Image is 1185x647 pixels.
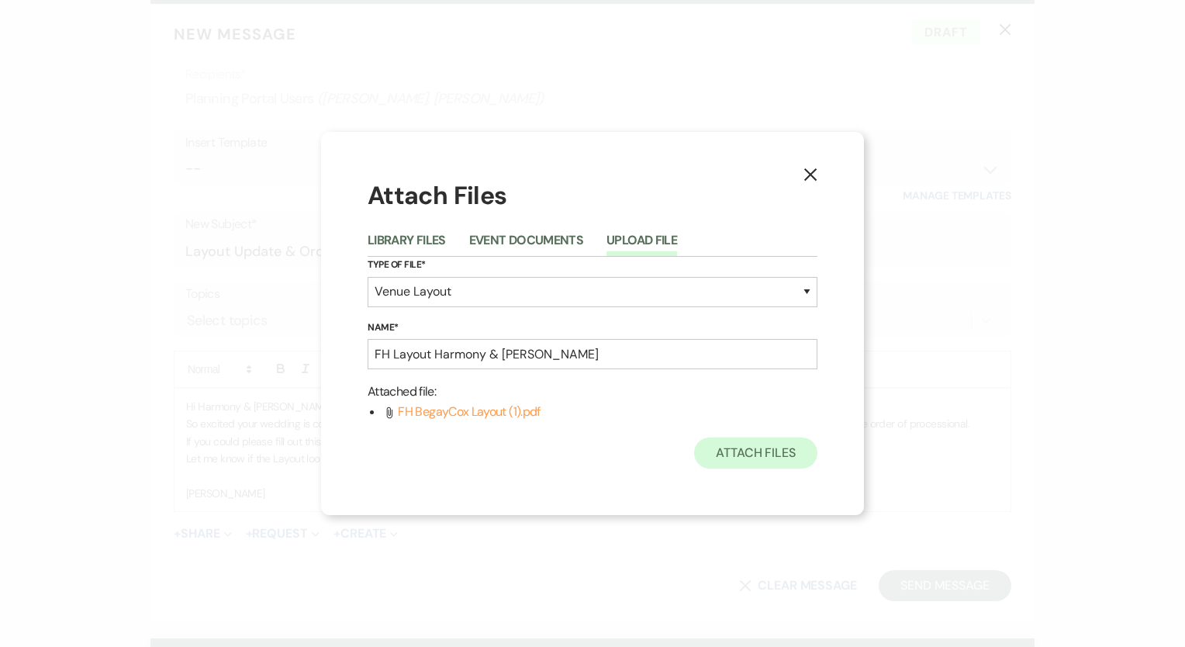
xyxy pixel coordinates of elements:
[694,438,817,469] button: Attach Files
[368,234,446,256] button: Library Files
[368,178,817,213] h1: Attach Files
[469,234,583,256] button: Event Documents
[368,257,817,274] label: Type of File*
[398,403,540,420] span: FH BegayCox Layout (1).pdf
[368,320,817,337] label: Name*
[368,382,817,402] p: Attached file :
[606,234,677,256] button: Upload File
